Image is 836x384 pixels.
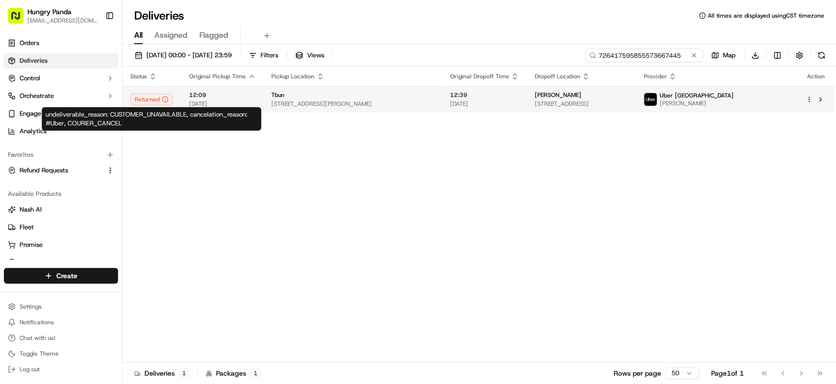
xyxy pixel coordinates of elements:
[42,107,261,131] div: undeliverable_reason: CUSTOMER_UNAVAILABLE, cancelation_reason: #Uber, COURIER_CANCEL
[8,205,114,214] a: Nash AI
[32,152,36,160] span: •
[81,178,85,186] span: •
[261,51,278,60] span: Filters
[271,72,314,80] span: Pickup Location
[30,178,79,186] span: [PERSON_NAME]
[27,17,97,24] button: [EMAIL_ADDRESS][DOMAIN_NAME]
[20,318,54,326] span: Notifications
[4,219,118,235] button: Fleet
[20,56,48,65] span: Deliveries
[20,127,47,136] span: Analytics
[20,350,59,358] span: Toggle Theme
[20,92,54,100] span: Orchestrate
[20,179,27,187] img: 1736555255976-a54dd68f-1ca7-489b-9aae-adbdc363a1c4
[4,35,118,51] a: Orders
[644,93,657,106] img: uber-new-logo.jpeg
[708,12,824,20] span: All times are displayed using CST timezone
[4,347,118,360] button: Toggle Theme
[4,123,118,139] a: Analytics
[723,51,736,60] span: Map
[806,72,826,80] div: Action
[4,202,118,217] button: Nash AI
[25,63,176,73] input: Got a question? Start typing here...
[10,169,25,185] img: Asif Zaman Khan
[179,369,190,378] div: 1
[20,365,40,373] span: Log out
[20,223,34,232] span: Fleet
[534,100,628,108] span: [STREET_ADDRESS]
[4,186,118,202] div: Available Products
[154,29,188,41] span: Assigned
[87,178,110,186] span: 8月27日
[4,331,118,345] button: Chat with us!
[659,99,733,107] span: [PERSON_NAME]
[20,166,68,175] span: Refund Requests
[20,240,43,249] span: Promise
[20,74,40,83] span: Control
[585,48,703,62] input: Type to search
[152,125,178,137] button: See all
[10,10,29,29] img: Nash
[534,91,581,99] span: [PERSON_NAME]
[6,215,79,233] a: 📗Knowledge Base
[56,271,77,281] span: Create
[711,368,744,378] div: Page 1 of 1
[206,368,261,378] div: Packages
[8,258,114,267] a: Product Catalog
[450,72,509,80] span: Original Dropoff Time
[307,51,324,60] span: Views
[8,166,102,175] a: Refund Requests
[79,215,161,233] a: 💻API Documentation
[97,243,119,250] span: Pylon
[659,92,733,99] span: Uber [GEOGRAPHIC_DATA]
[4,106,118,121] button: Engage
[20,303,42,311] span: Settings
[134,8,184,24] h1: Deliveries
[134,29,143,41] span: All
[38,152,61,160] span: 9月17日
[130,72,147,80] span: Status
[44,103,135,111] div: We're available if you need us!
[250,369,261,378] div: 1
[20,205,42,214] span: Nash AI
[4,53,118,69] a: Deliveries
[4,147,118,163] div: Favorites
[10,220,18,228] div: 📗
[450,100,519,108] span: [DATE]
[20,258,67,267] span: Product Catalog
[10,94,27,111] img: 1736555255976-a54dd68f-1ca7-489b-9aae-adbdc363a1c4
[130,48,236,62] button: [DATE] 00:00 - [DATE] 23:59
[20,39,39,48] span: Orders
[134,368,190,378] div: Deliveries
[93,219,157,229] span: API Documentation
[4,237,118,253] button: Promise
[4,315,118,329] button: Notifications
[20,219,75,229] span: Knowledge Base
[189,72,246,80] span: Original Pickup Time
[8,223,114,232] a: Fleet
[20,334,55,342] span: Chat with us!
[21,94,38,111] img: 1727276513143-84d647e1-66c0-4f92-a045-3c9f9f5dfd92
[146,51,232,60] span: [DATE] 00:00 - [DATE] 23:59
[614,368,661,378] p: Rows per page
[4,300,118,313] button: Settings
[271,91,285,99] span: Tbun
[4,4,101,27] button: Hungry Panda[EMAIL_ADDRESS][DOMAIN_NAME]
[167,96,178,108] button: Start new chat
[534,72,580,80] span: Dropoff Location
[4,163,118,178] button: Refund Requests
[244,48,283,62] button: Filters
[814,48,828,62] button: Refresh
[20,109,41,118] span: Engage
[644,72,667,80] span: Provider
[69,242,119,250] a: Powered byPylon
[199,29,228,41] span: Flagged
[4,71,118,86] button: Control
[44,94,161,103] div: Start new chat
[130,94,173,105] button: Returned
[291,48,329,62] button: Views
[27,7,72,17] button: Hungry Panda
[4,255,118,270] button: Product Catalog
